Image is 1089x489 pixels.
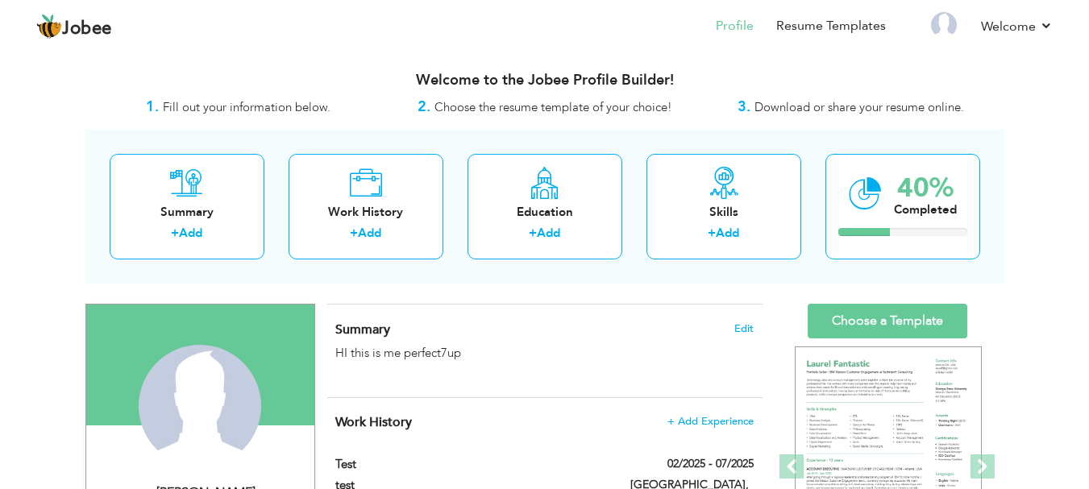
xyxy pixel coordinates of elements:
a: Resume Templates [776,17,886,35]
label: + [708,225,716,242]
label: + [350,225,358,242]
a: Jobee [36,14,112,39]
div: Work History [301,204,430,221]
div: Completed [894,201,957,218]
div: HI this is me perfect7up [335,345,753,379]
img: Mansoor Ahmad [139,345,261,467]
a: Add [358,225,381,241]
strong: 3. [738,97,750,117]
div: 40% [894,175,957,201]
h3: Welcome to the Jobee Profile Builder! [85,73,1004,89]
span: Choose the resume template of your choice! [434,99,672,115]
a: Profile [716,17,754,35]
span: Work History [335,413,412,431]
label: + [171,225,179,242]
strong: 1. [146,97,159,117]
strong: 2. [418,97,430,117]
span: Summary [335,321,390,338]
div: Skills [659,204,788,221]
label: 02/2025 - 07/2025 [667,456,754,472]
a: Add [179,225,202,241]
h4: This helps to show the companies you have worked for. [335,414,753,430]
span: Jobee [62,20,112,38]
span: + Add Experience [667,416,754,427]
div: Education [480,204,609,221]
span: Fill out your information below. [163,99,330,115]
span: Download or share your resume online. [754,99,964,115]
a: Add [716,225,739,241]
a: Add [537,225,560,241]
img: jobee.io [36,14,62,39]
div: Summary [123,204,251,221]
a: Welcome [981,17,1053,36]
label: + [529,225,537,242]
img: Profile Img [931,12,957,38]
label: test [335,456,606,473]
span: Edit [734,323,754,334]
a: Choose a Template [808,304,967,338]
h4: Adding a summary is a quick and easy way to highlight your experience and interests. [335,321,753,338]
